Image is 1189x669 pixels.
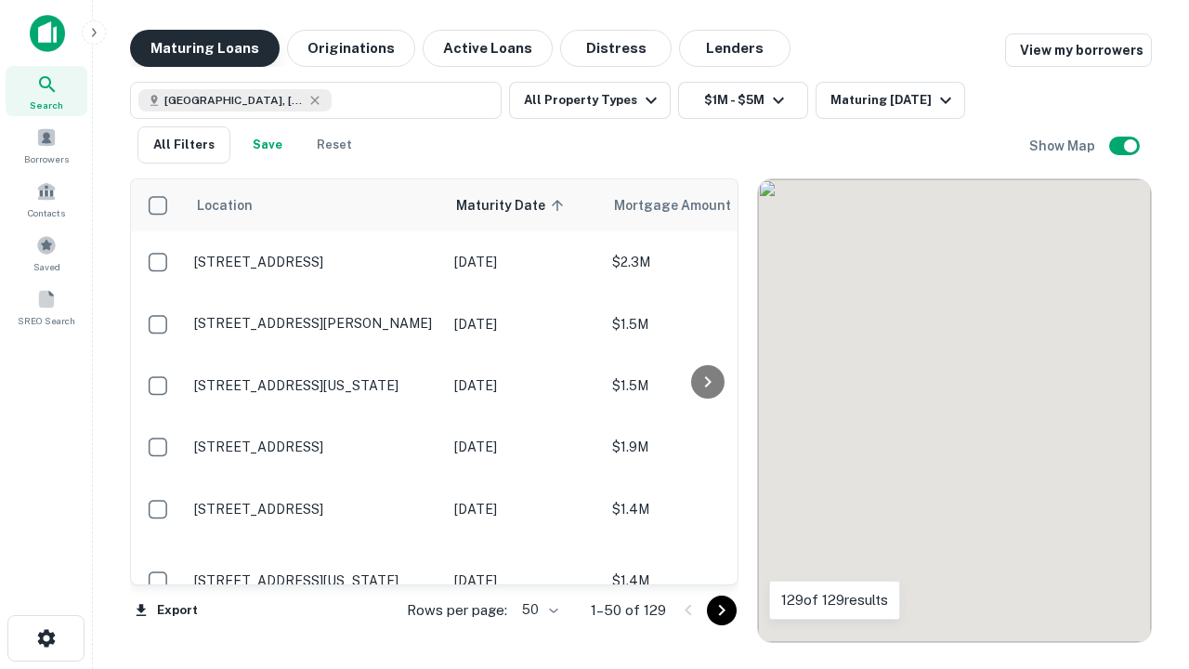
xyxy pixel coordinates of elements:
[612,252,798,272] p: $2.3M
[18,313,75,328] span: SREO Search
[238,126,297,164] button: Save your search to get updates of matches that match your search criteria.
[1029,136,1098,156] h6: Show Map
[6,282,87,332] a: SREO Search
[194,501,436,518] p: [STREET_ADDRESS]
[707,596,737,625] button: Go to next page
[130,82,502,119] button: [GEOGRAPHIC_DATA], [GEOGRAPHIC_DATA], [GEOGRAPHIC_DATA]
[612,499,798,519] p: $1.4M
[612,437,798,457] p: $1.9M
[454,375,594,396] p: [DATE]
[194,377,436,394] p: [STREET_ADDRESS][US_STATE]
[612,571,798,591] p: $1.4M
[6,228,87,278] a: Saved
[515,597,561,623] div: 50
[1096,520,1189,610] iframe: Chat Widget
[407,599,507,622] p: Rows per page:
[509,82,671,119] button: All Property Types
[24,151,69,166] span: Borrowers
[287,30,415,67] button: Originations
[454,252,594,272] p: [DATE]
[816,82,965,119] button: Maturing [DATE]
[454,571,594,591] p: [DATE]
[830,89,957,111] div: Maturing [DATE]
[6,120,87,170] a: Borrowers
[137,126,230,164] button: All Filters
[454,314,594,334] p: [DATE]
[456,194,569,216] span: Maturity Date
[612,314,798,334] p: $1.5M
[1005,33,1152,67] a: View my borrowers
[781,589,888,611] p: 129 of 129 results
[185,179,445,231] th: Location
[614,194,755,216] span: Mortgage Amount
[305,126,364,164] button: Reset
[28,205,65,220] span: Contacts
[758,179,1151,642] div: 0 0
[194,572,436,589] p: [STREET_ADDRESS][US_STATE]
[194,254,436,270] p: [STREET_ADDRESS]
[194,439,436,455] p: [STREET_ADDRESS]
[560,30,672,67] button: Distress
[30,15,65,52] img: capitalize-icon.png
[30,98,63,112] span: Search
[612,375,798,396] p: $1.5M
[603,179,807,231] th: Mortgage Amount
[679,30,790,67] button: Lenders
[194,315,436,332] p: [STREET_ADDRESS][PERSON_NAME]
[6,66,87,116] a: Search
[591,599,666,622] p: 1–50 of 129
[130,30,280,67] button: Maturing Loans
[423,30,553,67] button: Active Loans
[445,179,603,231] th: Maturity Date
[196,194,253,216] span: Location
[33,259,60,274] span: Saved
[164,92,304,109] span: [GEOGRAPHIC_DATA], [GEOGRAPHIC_DATA], [GEOGRAPHIC_DATA]
[678,82,808,119] button: $1M - $5M
[454,499,594,519] p: [DATE]
[130,597,203,624] button: Export
[6,174,87,224] a: Contacts
[454,437,594,457] p: [DATE]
